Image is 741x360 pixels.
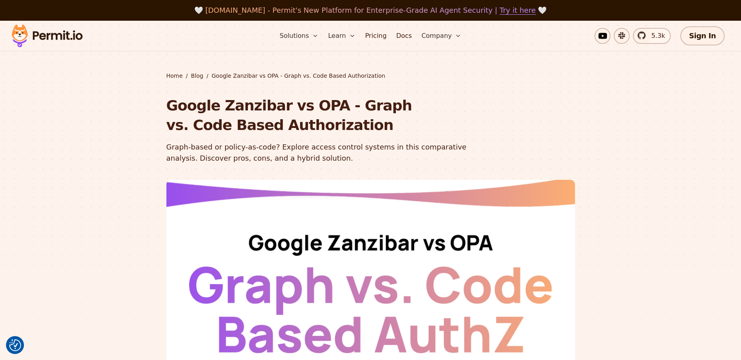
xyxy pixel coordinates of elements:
[500,6,535,15] a: Try it here
[633,28,671,44] a: 5.3k
[205,6,535,14] span: [DOMAIN_NAME] - Permit's New Platform for Enterprise-Grade AI Agent Security |
[646,31,665,41] span: 5.3k
[191,72,204,80] a: Blog
[166,142,473,164] div: Graph-based or policy-as-code? Explore access control systems in this comparative analysis. Disco...
[362,28,390,44] a: Pricing
[166,72,575,80] div: / /
[680,26,725,45] a: Sign In
[277,28,322,44] button: Solutions
[9,339,21,351] button: Consent Preferences
[393,28,415,44] a: Docs
[166,96,473,135] h1: Google Zanzibar vs OPA - Graph vs. Code Based Authorization
[19,5,722,16] div: 🤍 🤍
[8,22,86,49] img: Permit logo
[325,28,359,44] button: Learn
[166,72,183,80] a: Home
[418,28,464,44] button: Company
[9,339,21,351] img: Revisit consent button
